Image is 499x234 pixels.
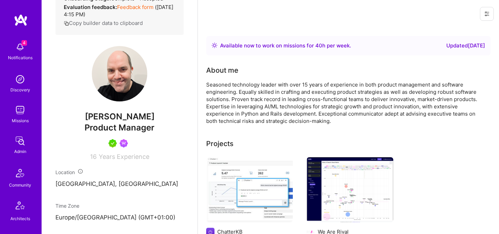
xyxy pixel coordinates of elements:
[315,42,322,49] span: 40
[446,42,485,50] div: Updated [DATE]
[9,181,31,189] div: Community
[12,165,28,181] img: Community
[120,139,128,147] img: Been on Mission
[85,123,155,133] span: Product Manager
[64,3,175,18] div: ( [DATE] 4:15 PM )
[55,180,184,188] p: [GEOGRAPHIC_DATA], [GEOGRAPHIC_DATA]
[206,157,293,222] img: ChatterKB - Effortlessly chat with your files, using AI, and create actionable dashboards.
[13,103,27,117] img: teamwork
[117,4,154,10] a: Feedback form
[8,54,33,61] div: Notifications
[14,148,26,155] div: Admin
[108,139,117,147] img: A.Teamer in Residence
[212,43,217,48] img: Availability
[21,40,27,46] span: 4
[12,198,28,215] img: Architects
[13,72,27,86] img: discovery
[307,157,393,222] img: Rival Curo: Marketing Brand Tracker using Share of Search
[55,214,184,222] p: Europe/[GEOGRAPHIC_DATA] (GMT+01:00 )
[13,40,27,54] img: bell
[55,169,184,176] div: Location
[14,14,28,26] img: logo
[13,134,27,148] img: admin teamwork
[220,42,351,50] div: Available now to work on missions for h per week .
[12,117,29,124] div: Missions
[55,111,184,122] span: [PERSON_NAME]
[64,21,69,26] i: icon Copy
[55,203,79,209] span: Time Zone
[99,153,149,160] span: Years Experience
[92,46,147,101] img: User Avatar
[206,65,238,75] div: About me
[10,86,30,93] div: Discovery
[206,138,234,149] div: Projects
[10,215,30,222] div: Architects
[206,81,483,125] div: Seasoned technology leader with over 15 years of experience in both product management and softwa...
[90,153,97,160] span: 16
[64,4,117,10] strong: Evaluation feedback:
[64,19,143,27] button: Copy builder data to clipboard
